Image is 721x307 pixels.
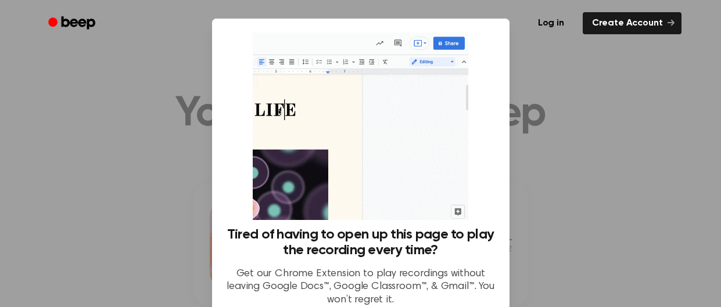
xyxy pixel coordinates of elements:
[526,10,576,37] a: Log in
[226,227,496,258] h3: Tired of having to open up this page to play the recording every time?
[583,12,681,34] a: Create Account
[253,32,468,220] img: Beep extension in action
[40,12,106,35] a: Beep
[226,268,496,307] p: Get our Chrome Extension to play recordings without leaving Google Docs™, Google Classroom™, & Gm...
